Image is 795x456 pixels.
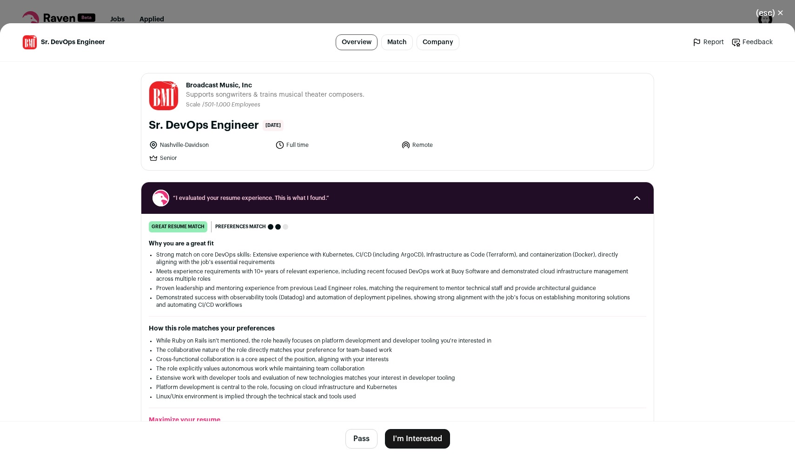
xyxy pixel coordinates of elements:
span: Sr. DevOps Engineer [41,38,105,47]
li: Nashville-Davidson [149,140,270,150]
img: e0f0a772ecafa4101532b8f2d099284d7f770f04afc84169e9da9f1ebf6e21fc.jpg [149,81,178,110]
li: Extensive work with developer tools and evaluation of new technologies matches your interest in d... [156,374,639,382]
li: Full time [275,140,396,150]
a: Report [692,38,724,47]
li: Linux/Unix environment is implied through the technical stack and tools used [156,393,639,400]
button: Close modal [745,3,795,23]
a: Match [381,34,413,50]
li: Proven leadership and mentoring experience from previous Lead Engineer roles, matching the requir... [156,284,639,292]
a: Feedback [731,38,773,47]
span: 501-1,000 Employees [205,102,260,107]
li: The collaborative nature of the role directly matches your preference for team-based work [156,346,639,354]
h2: How this role matches your preferences [149,324,646,333]
span: Supports songwriters & trains musical theater composers. [186,90,364,99]
li: Strong match on core DevOps skills: Extensive experience with Kubernetes, CI/CD (including ArgoCD... [156,251,639,266]
button: Pass [345,429,378,449]
li: / [202,101,260,108]
a: Company [417,34,459,50]
li: Platform development is central to the role, focusing on cloud infrastructure and Kubernetes [156,383,639,391]
span: “I evaluated your resume experience. This is what I found.” [173,194,622,202]
li: Cross-functional collaboration is a core aspect of the position, aligning with your interests [156,356,639,363]
h2: Maximize your resume [149,416,646,425]
li: The role explicitly values autonomous work while maintaining team collaboration [156,365,639,372]
div: great resume match [149,221,207,232]
span: [DATE] [263,120,284,131]
li: Scale [186,101,202,108]
span: Broadcast Music, Inc [186,81,364,90]
li: Meets experience requirements with 10+ years of relevant experience, including recent focused Dev... [156,268,639,283]
li: While Ruby on Rails isn't mentioned, the role heavily focuses on platform development and develop... [156,337,639,344]
li: Remote [401,140,522,150]
li: Senior [149,153,270,163]
h2: Why you are a great fit [149,240,646,247]
li: Demonstrated success with observability tools (Datadog) and automation of deployment pipelines, s... [156,294,639,309]
h1: Sr. DevOps Engineer [149,118,259,133]
span: Preferences match [215,222,266,231]
img: e0f0a772ecafa4101532b8f2d099284d7f770f04afc84169e9da9f1ebf6e21fc.jpg [23,35,37,49]
a: Overview [336,34,378,50]
button: I'm Interested [385,429,450,449]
